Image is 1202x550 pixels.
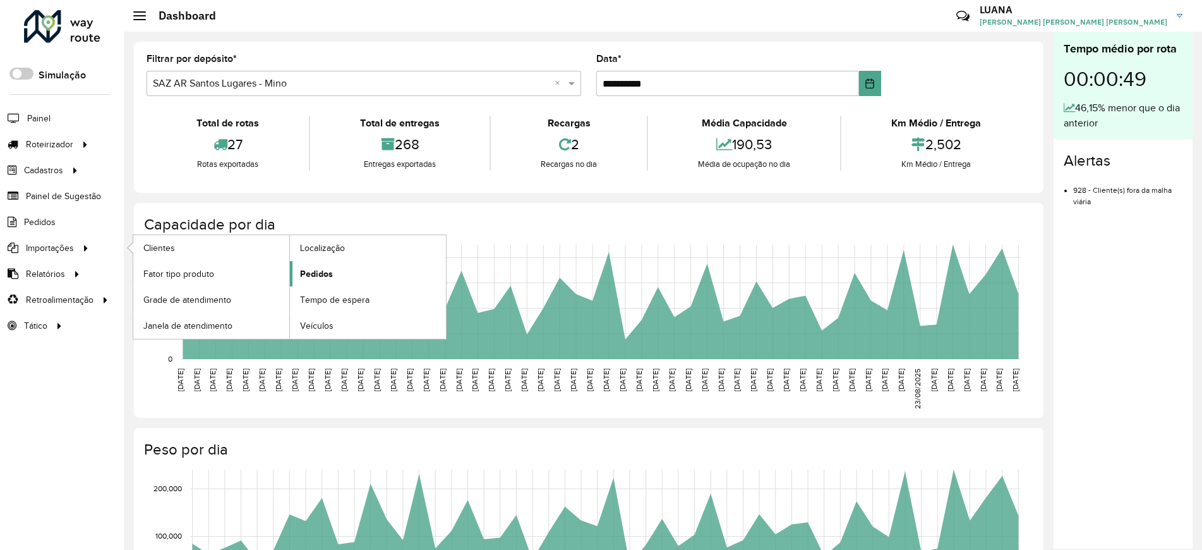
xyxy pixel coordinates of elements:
text: [DATE] [586,369,594,391]
h4: Peso por dia [144,441,1031,459]
div: Km Médio / Entrega [844,116,1028,131]
text: 100,000 [155,532,182,541]
span: Pedidos [300,267,333,281]
a: Grade de atendimento [133,287,289,312]
div: Média Capacidade [651,116,837,131]
span: Clientes [143,241,175,255]
text: [DATE] [487,369,495,391]
text: [DATE] [618,369,627,391]
text: [DATE] [438,369,447,391]
div: 46,15% menor que o dia anterior [1064,101,1182,131]
div: Total de rotas [150,116,306,131]
text: 0 [168,355,172,363]
text: [DATE] [668,369,676,391]
a: Janela de atendimento [133,313,289,338]
text: [DATE] [340,369,348,391]
text: [DATE] [766,369,774,391]
text: [DATE] [995,369,1003,391]
a: Veículos [290,313,446,338]
text: [DATE] [946,369,954,391]
text: [DATE] [880,369,889,391]
text: [DATE] [897,369,905,391]
span: Cadastros [24,164,63,177]
text: [DATE] [717,369,725,391]
text: [DATE] [471,369,479,391]
text: [DATE] [258,369,266,391]
text: [DATE] [520,369,528,391]
h4: Alertas [1064,152,1182,170]
text: [DATE] [700,369,709,391]
text: [DATE] [553,369,561,391]
text: [DATE] [406,369,414,391]
text: [DATE] [323,369,332,391]
div: Entregas exportadas [313,158,486,171]
div: 2 [494,131,644,158]
span: Pedidos [24,216,56,229]
span: Clear all [555,76,565,91]
span: Retroalimentação [26,293,93,307]
text: [DATE] [798,369,807,391]
div: Km Médio / Entrega [844,158,1028,171]
label: Simulação [39,68,86,83]
text: [DATE] [749,369,757,391]
text: [DATE] [422,369,430,391]
text: [DATE] [274,369,282,391]
span: Importações [26,241,74,255]
div: 190,53 [651,131,837,158]
div: Total de entregas [313,116,486,131]
text: [DATE] [1011,369,1019,391]
text: [DATE] [569,369,577,391]
text: [DATE] [307,369,315,391]
a: Localização [290,235,446,260]
text: [DATE] [930,369,938,391]
text: [DATE] [782,369,790,391]
span: Janela de atendimento [143,319,232,333]
text: 200,000 [153,484,182,492]
span: Tempo de espera [300,293,370,307]
button: Choose Date [859,71,881,96]
text: [DATE] [389,369,397,391]
text: [DATE] [864,369,872,391]
text: [DATE] [979,369,987,391]
text: [DATE] [503,369,512,391]
h2: Dashboard [146,9,216,23]
text: [DATE] [831,369,839,391]
text: 23/08/2025 [913,369,922,409]
h3: LUANA [980,4,1167,16]
a: Clientes [133,235,289,260]
text: [DATE] [963,369,971,391]
div: Recargas [494,116,644,131]
text: [DATE] [651,369,659,391]
text: [DATE] [536,369,544,391]
text: [DATE] [815,369,823,391]
a: Tempo de espera [290,287,446,312]
span: Grade de atendimento [143,293,231,307]
div: 2,502 [844,131,1028,158]
label: Filtrar por depósito [147,51,237,66]
a: Contato Rápido [949,3,977,30]
li: 928 - Cliente(s) fora da malha viária [1073,175,1182,207]
label: Data [596,51,622,66]
text: [DATE] [602,369,610,391]
text: [DATE] [373,369,381,391]
h4: Capacidade por dia [144,216,1031,234]
text: [DATE] [733,369,741,391]
span: Painel de Sugestão [26,190,101,203]
span: Veículos [300,319,334,333]
text: [DATE] [455,369,463,391]
div: Média de ocupação no dia [651,158,837,171]
a: Pedidos [290,261,446,286]
div: 27 [150,131,306,158]
text: [DATE] [635,369,643,391]
span: Tático [24,319,47,333]
div: 268 [313,131,486,158]
div: Rotas exportadas [150,158,306,171]
span: [PERSON_NAME] [PERSON_NAME] [PERSON_NAME] [980,16,1167,28]
text: [DATE] [241,369,249,391]
div: Recargas no dia [494,158,644,171]
text: [DATE] [291,369,299,391]
span: Relatórios [26,267,65,281]
text: [DATE] [225,369,233,391]
text: [DATE] [684,369,692,391]
span: Roteirizador [26,138,73,151]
